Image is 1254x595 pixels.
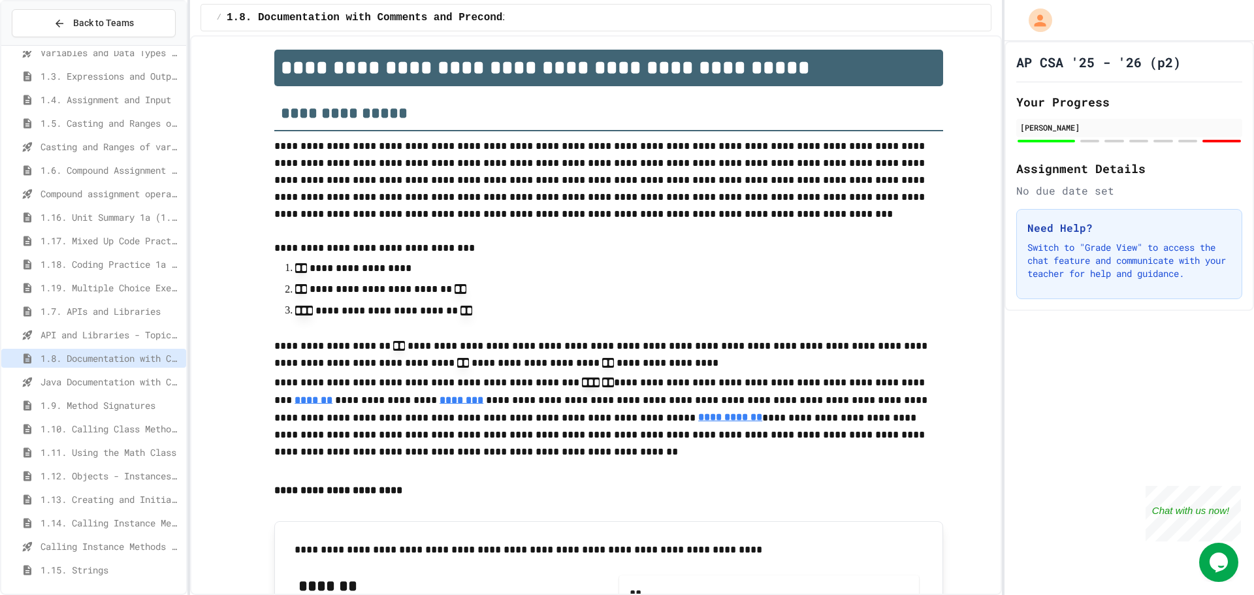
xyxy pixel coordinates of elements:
span: 1.11. Using the Math Class [40,445,181,459]
span: 1.7. APIs and Libraries [40,304,181,318]
div: No due date set [1016,183,1242,199]
div: [PERSON_NAME] [1020,121,1238,133]
span: 1.18. Coding Practice 1a (1.1-1.6) [40,257,181,271]
span: 1.14. Calling Instance Methods [40,516,181,530]
h2: Assignment Details [1016,159,1242,178]
span: 1.12. Objects - Instances of Classes [40,469,181,483]
div: My Account [1015,5,1055,35]
span: API and Libraries - Topic 1.7 [40,328,181,342]
span: 1.5. Casting and Ranges of Values [40,116,181,130]
button: Back to Teams [12,9,176,37]
span: Back to Teams [73,16,134,30]
span: 1.15. Strings [40,563,181,577]
span: Compound assignment operators - Quiz [40,187,181,201]
span: 1.8. Documentation with Comments and Preconditions [227,10,540,25]
span: 1.10. Calling Class Methods [40,422,181,436]
h1: AP CSA '25 - '26 (p2) [1016,53,1181,71]
span: 1.19. Multiple Choice Exercises for Unit 1a (1.1-1.6) [40,281,181,295]
span: 1.16. Unit Summary 1a (1.1-1.6) [40,210,181,224]
span: / [217,12,221,23]
span: Java Documentation with Comments - Topic 1.8 [40,375,181,389]
h3: Need Help? [1027,220,1231,236]
span: 1.13. Creating and Initializing Objects: Constructors [40,492,181,506]
span: 1.8. Documentation with Comments and Preconditions [40,351,181,365]
iframe: chat widget [1199,543,1241,582]
span: 1.9. Method Signatures [40,398,181,412]
h2: Your Progress [1016,93,1242,111]
span: 1.6. Compound Assignment Operators [40,163,181,177]
span: Casting and Ranges of variables - Quiz [40,140,181,153]
span: 1.3. Expressions and Output [New] [40,69,181,83]
span: Calling Instance Methods - Topic 1.14 [40,539,181,553]
iframe: chat widget [1146,486,1241,541]
span: Variables and Data Types - Quiz [40,46,181,59]
span: 1.4. Assignment and Input [40,93,181,106]
span: 1.17. Mixed Up Code Practice 1.1-1.6 [40,234,181,248]
p: Switch to "Grade View" to access the chat feature and communicate with your teacher for help and ... [1027,241,1231,280]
